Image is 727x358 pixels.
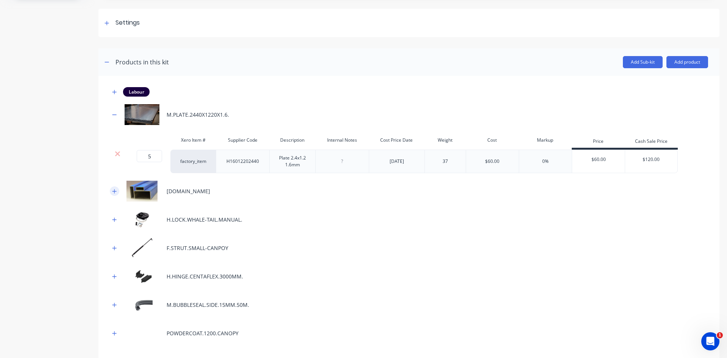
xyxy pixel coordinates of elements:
div: Cash Sale Price [625,134,678,150]
div: Products in this kit [115,58,169,67]
div: Supplier Code [216,133,269,148]
div: Description [269,133,315,148]
div: M.BUBBLESEAL.SIDE.15MM.50M. [167,301,249,309]
div: H16012202440 [220,156,265,166]
iframe: Intercom live chat [701,332,719,350]
div: Xero Item # [170,133,216,148]
img: H.LOCK.WHALE-TAIL.MANUAL. [123,209,161,230]
div: F.STRUT.SMALL-CANPOY [167,244,228,252]
div: H.HINGE.CENTAFLEX.3000MM. [167,272,243,280]
button: Add product [666,56,708,68]
button: Add Sub-kit [623,56,663,68]
div: Internal Notes [315,133,369,148]
div: Markup [519,133,572,148]
div: Plate 2.4x1.2 1.6mm [273,153,312,170]
div: Cost Price Date [369,133,425,148]
div: POWDERCOAT.1200.CANOPY [167,329,239,337]
img: M.BUBBLESEAL.SIDE.15MM.50M. [123,294,161,315]
div: factory_item [170,150,216,173]
div: H.LOCK.WHALE-TAIL.MANUAL. [167,216,242,224]
div: M.PLATE.2440X1220X1.6. [167,111,229,119]
div: 0% [542,158,549,165]
img: F.STRUT.SMALL-CANPOY [123,238,161,258]
div: $60.00 [485,158,499,165]
img: M.PLATE.2440X1220X1.6. [123,104,161,125]
div: [DOMAIN_NAME] [167,187,210,195]
div: $60.00 [572,150,625,169]
div: Settings [115,18,140,28]
div: Weight [424,133,466,148]
input: ? [137,150,162,162]
img: M.RHS.40X40X2.BLUE [123,181,161,202]
div: Cost [466,133,519,148]
div: $120.00 [625,150,677,169]
span: 1 [717,332,723,338]
div: 37 [426,156,464,166]
div: [DATE] [378,156,416,166]
img: H.HINGE.CENTAFLEX.3000MM. [123,266,161,287]
div: Labour [123,87,150,96]
div: Price [572,134,625,150]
